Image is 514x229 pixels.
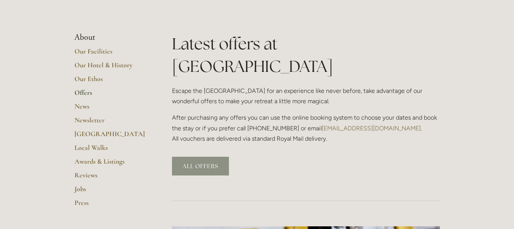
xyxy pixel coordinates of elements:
[172,32,440,78] h1: Latest offers at [GEOGRAPHIC_DATA]
[75,185,148,198] a: Jobs
[75,130,148,143] a: [GEOGRAPHIC_DATA]
[75,32,148,42] li: About
[75,157,148,171] a: Awards & Listings
[75,198,148,212] a: Press
[172,157,229,175] a: ALL OFFERS
[75,47,148,61] a: Our Facilities
[172,112,440,144] p: After purchasing any offers you can use the online booking system to choose your dates and book t...
[322,125,421,132] a: [EMAIL_ADDRESS][DOMAIN_NAME]
[75,116,148,130] a: Newsletter
[75,143,148,157] a: Local Walks
[75,88,148,102] a: Offers
[172,86,440,106] p: Escape the [GEOGRAPHIC_DATA] for an experience like never before, take advantage of our wonderful...
[75,75,148,88] a: Our Ethos
[75,102,148,116] a: News
[75,171,148,185] a: Reviews
[75,61,148,75] a: Our Hotel & History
